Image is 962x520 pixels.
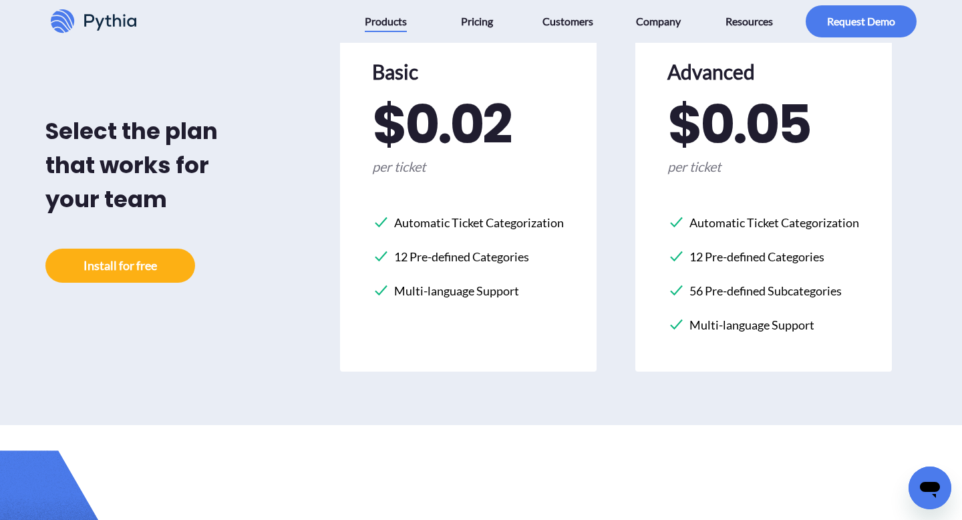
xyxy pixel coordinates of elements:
[365,11,407,32] span: Products
[373,277,564,305] li: Multi-language Support
[726,11,773,32] span: Resources
[461,11,493,32] span: Pricing
[668,209,859,237] li: Automatic Ticket Categorization
[45,114,259,217] h2: Select the plan that works for your team
[372,98,510,151] span: $ 0.02
[372,156,565,176] span: per ticket
[668,311,859,340] li: Multi-language Support
[667,57,860,87] h2: Advanced
[667,156,860,176] span: per ticket
[636,11,681,32] span: Company
[909,467,951,509] iframe: Button to launch messaging window
[373,209,564,237] li: Automatic Ticket Categorization
[668,277,859,305] li: 56 Pre-defined Subcategories
[667,98,810,151] span: $ 0.05
[372,57,565,87] h2: Basic
[542,11,593,32] span: Customers
[373,243,564,271] li: 12 Pre-defined Categories
[668,243,859,271] li: 12 Pre-defined Categories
